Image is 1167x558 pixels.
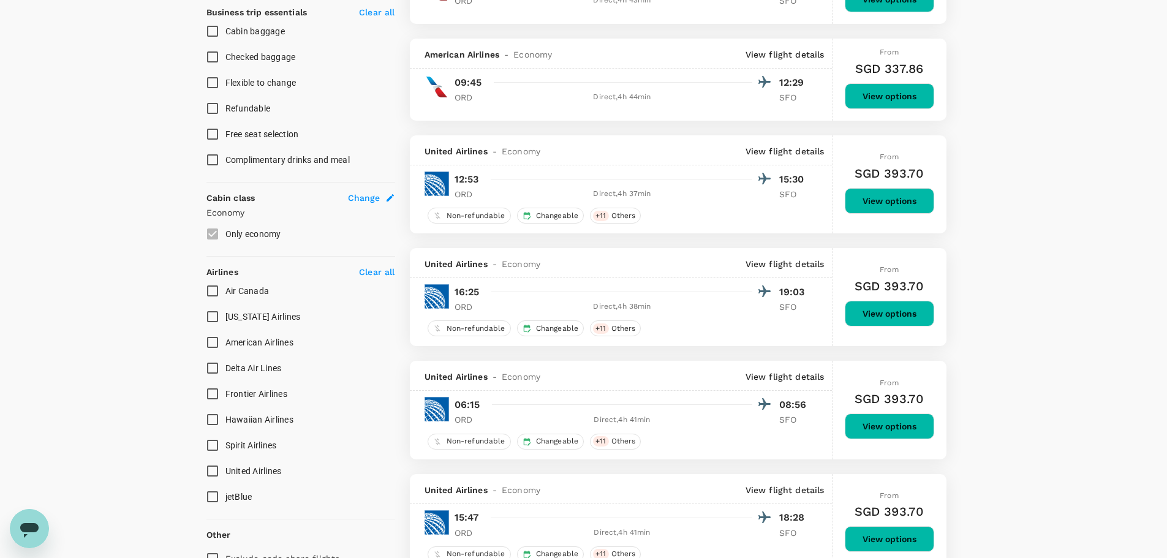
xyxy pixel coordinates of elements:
[10,509,49,548] iframe: Button to launch messaging window
[779,285,810,300] p: 19:03
[425,397,449,421] img: UA
[225,52,296,62] span: Checked baggage
[499,48,513,61] span: -
[425,484,488,496] span: United Airlines
[531,323,584,334] span: Changeable
[845,301,934,326] button: View options
[428,208,511,224] div: Non-refundable
[779,75,810,90] p: 12:29
[455,285,480,300] p: 16:25
[880,379,899,387] span: From
[225,229,281,239] span: Only economy
[779,510,810,525] p: 18:28
[845,413,934,439] button: View options
[517,208,584,224] div: Changeable
[225,155,350,165] span: Complimentary drinks and meal
[779,91,810,104] p: SFO
[502,145,540,157] span: Economy
[746,258,825,270] p: View flight details
[531,211,584,221] span: Changeable
[590,434,641,450] div: +11Others
[359,6,395,18] p: Clear all
[590,208,641,224] div: +11Others
[593,436,608,447] span: + 11
[593,211,608,221] span: + 11
[593,323,608,334] span: + 11
[425,284,449,309] img: UA
[455,301,485,313] p: ORD
[779,172,810,187] p: 15:30
[206,206,395,219] p: Economy
[606,323,641,334] span: Others
[493,91,752,104] div: Direct , 4h 44min
[746,145,825,157] p: View flight details
[455,413,485,426] p: ORD
[225,129,299,139] span: Free seat selection
[455,527,485,539] p: ORD
[425,258,488,270] span: United Airlines
[442,211,510,221] span: Non-refundable
[855,164,924,183] h6: SGD 393.70
[606,436,641,447] span: Others
[880,491,899,500] span: From
[493,301,752,313] div: Direct , 4h 38min
[488,484,502,496] span: -
[746,484,825,496] p: View flight details
[845,188,934,214] button: View options
[493,527,752,539] div: Direct , 4h 41min
[206,267,238,277] strong: Airlines
[348,192,380,204] span: Change
[428,434,511,450] div: Non-refundable
[455,75,482,90] p: 09:45
[590,320,641,336] div: +11Others
[517,434,584,450] div: Changeable
[225,466,282,476] span: United Airlines
[425,172,449,196] img: UA
[531,436,584,447] span: Changeable
[502,258,540,270] span: Economy
[855,59,924,78] h6: SGD 337.86
[425,510,449,535] img: UA
[206,7,308,17] strong: Business trip essentials
[225,26,285,36] span: Cabin baggage
[779,413,810,426] p: SFO
[359,266,395,278] p: Clear all
[488,371,502,383] span: -
[455,510,479,525] p: 15:47
[425,48,500,61] span: American Airlines
[779,301,810,313] p: SFO
[606,211,641,221] span: Others
[513,48,552,61] span: Economy
[225,363,282,373] span: Delta Air Lines
[455,172,479,187] p: 12:53
[225,312,301,322] span: [US_STATE] Airlines
[425,145,488,157] span: United Airlines
[225,337,293,347] span: American Airlines
[493,188,752,200] div: Direct , 4h 37min
[855,502,924,521] h6: SGD 393.70
[779,398,810,412] p: 08:56
[845,526,934,552] button: View options
[502,371,540,383] span: Economy
[455,91,485,104] p: ORD
[880,265,899,274] span: From
[746,48,825,61] p: View flight details
[425,371,488,383] span: United Airlines
[488,145,502,157] span: -
[225,104,271,113] span: Refundable
[502,484,540,496] span: Economy
[488,258,502,270] span: -
[428,320,511,336] div: Non-refundable
[855,389,924,409] h6: SGD 393.70
[493,414,752,426] div: Direct , 4h 41min
[225,440,277,450] span: Spirit Airlines
[442,323,510,334] span: Non-refundable
[225,415,293,424] span: Hawaiian Airlines
[225,286,270,296] span: Air Canada
[880,48,899,56] span: From
[225,78,296,88] span: Flexible to change
[225,389,287,399] span: Frontier Airlines
[880,153,899,161] span: From
[517,320,584,336] div: Changeable
[855,276,924,296] h6: SGD 393.70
